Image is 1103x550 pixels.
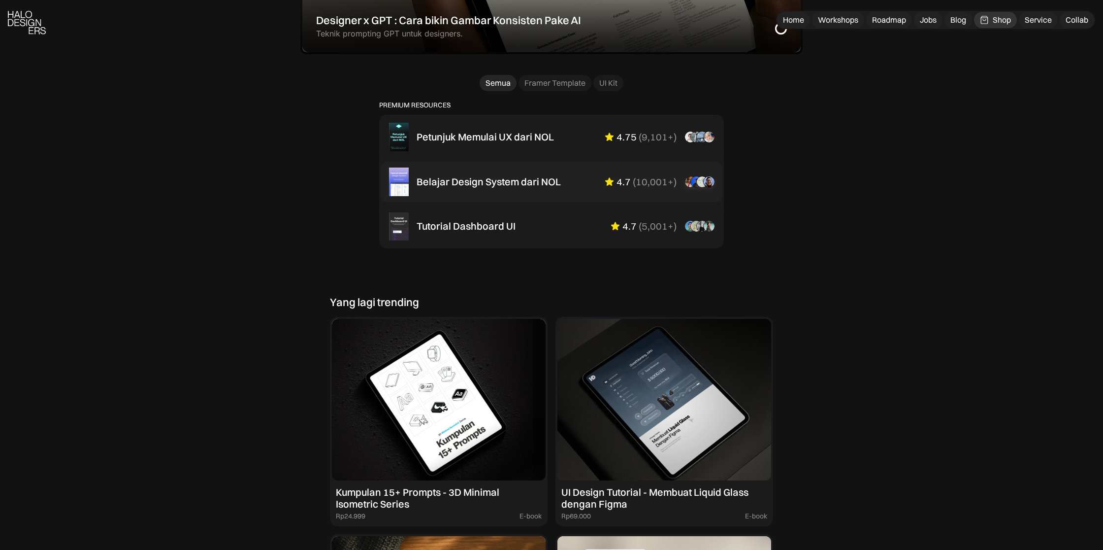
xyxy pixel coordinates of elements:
a: Blog [944,12,972,28]
div: 10,001+ [636,176,674,188]
a: Workshops [812,12,864,28]
div: E-book [745,512,767,520]
div: Workshops [818,15,858,25]
a: Petunjuk Memulai UX dari NOL4.75(9,101+) [381,117,722,157]
div: ) [674,131,677,143]
div: 4.75 [616,131,637,143]
div: Jobs [920,15,937,25]
a: Belajar Design System dari NOL4.7(10,001+) [381,162,722,202]
div: Blog [950,15,966,25]
div: Home [783,15,804,25]
div: Belajar Design System dari NOL [417,176,561,188]
a: Roadmap [866,12,912,28]
div: UI Design Tutorial - Membuat Liquid Glass dengan Figma [561,486,767,510]
a: Tutorial Dashboard UI4.7(5,001+) [381,206,722,247]
div: Roadmap [872,15,906,25]
div: Semua [486,78,511,88]
a: Service [1019,12,1058,28]
div: ( [639,131,642,143]
div: Petunjuk Memulai UX dari NOL [417,131,554,143]
div: Service [1025,15,1052,25]
div: 9,101+ [642,131,674,143]
a: Collab [1060,12,1094,28]
div: Shop [993,15,1011,25]
div: ( [633,176,636,188]
a: Jobs [914,12,942,28]
div: 4.7 [622,220,637,232]
div: ) [674,220,677,232]
div: ( [639,220,642,232]
a: Home [777,12,810,28]
div: UI Kit [599,78,617,88]
a: Shop [974,12,1017,28]
div: 4.7 [616,176,631,188]
div: ) [674,176,677,188]
div: Rp24.999 [336,512,365,520]
div: 5,001+ [642,220,674,232]
div: Tutorial Dashboard UI [417,220,516,232]
div: Collab [1066,15,1088,25]
div: Framer Template [524,78,585,88]
div: E-book [519,512,542,520]
div: Rp69.000 [561,512,591,520]
div: Yang lagi trending [330,296,419,309]
div: Kumpulan 15+ Prompts - 3D Minimal Isometric Series [336,486,542,510]
a: UI Design Tutorial - Membuat Liquid Glass dengan FigmaRp69.000E-book [555,317,773,526]
a: Kumpulan 15+ Prompts - 3D Minimal Isometric SeriesRp24.999E-book [330,317,548,526]
p: PREMIUM RESOURCES [379,101,724,109]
